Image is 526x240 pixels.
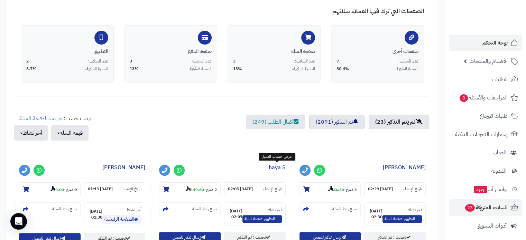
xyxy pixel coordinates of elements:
span: العملاء [493,148,507,157]
span: 3 [130,58,132,64]
a: أدوات التسويق [449,218,522,234]
a: اكمال الطلب (249) [246,115,305,129]
span: عدد السلات: [398,58,418,64]
span: عدد السلات: [295,58,315,64]
strong: 119.60 [186,186,204,193]
a: إشعارات التحويلات البنكية [449,126,522,143]
small: نسخ رابط السلة [52,206,77,212]
span: التطبيق: صفحة السلة [382,215,422,223]
span: عدد السلات: [88,58,108,64]
strong: [DATE] 02:30 [368,208,382,220]
strong: 0.00 [50,186,64,193]
span: النسبة المئوية: [188,66,212,72]
img: logo-2.png [479,18,519,33]
a: تم التذكير (2091) [309,115,364,129]
div: عرض حساب العميل [259,153,295,161]
div: صفحة الدفع [130,48,212,55]
a: [PERSON_NAME] [102,163,145,172]
span: النسبة المئوية: [395,66,418,72]
span: إشعارات التحويلات البنكية [455,129,508,139]
strong: [DATE] 02:29 [368,186,393,192]
span: الطلبات [492,75,508,84]
strong: [DATE] 02:05 [228,186,253,192]
button: آخر نشاط [14,125,48,141]
a: آخر نشاط [44,114,64,123]
a: قيمة السلة [19,114,42,123]
small: تاريخ الإنشاء [263,186,282,192]
span: لوحة التحكم [482,38,508,48]
section: 2 منتج-119.60 [159,182,221,196]
span: وآتس آب [473,184,507,194]
span: 7 [336,58,339,64]
section: نسخ رابط السلة [159,202,221,216]
small: آخر نشاط [407,207,422,213]
div: صفحة السلة [233,48,315,55]
button: قيمة السلة [51,125,89,141]
a: المدونة [449,163,522,179]
section: نسخ رابط السلة [299,202,361,216]
span: 8.7% [26,66,37,72]
span: 30.4% [336,66,349,72]
a: طلبات الإرجاع [449,108,522,124]
a: الطلبات [449,71,522,88]
section: 0 منتج-0.00 [19,182,81,196]
span: طلبات الإرجاع [480,111,508,121]
h4: الصفحات التي ترك فيها العملاء سلاتهم [21,8,424,18]
span: الأقسام والمنتجات [470,56,508,66]
ul: ترتيب حسب: - [14,115,91,141]
span: 13% [130,66,139,72]
a: العملاء [449,144,522,161]
span: 3 [233,58,236,64]
strong: [DATE] 01:13 [88,186,113,192]
span: التطبيق: صفحة السلة [242,215,282,223]
small: - [186,186,217,193]
small: نسخ رابط السلة [332,206,357,212]
span: النسبة المئوية: [292,66,315,72]
span: 13% [233,66,242,72]
section: نسخ رابط السلة [19,202,81,216]
small: آخر نشاط [267,207,282,213]
span: النسبة المئوية: [85,66,108,72]
span: عدد السلات: [192,58,212,64]
strong: 34.50 [328,186,344,193]
small: تاريخ الإنشاء [123,186,141,192]
small: - [328,186,357,193]
a: الصفحة الرئيسية [102,215,141,224]
a: السلات المتروكة23 [449,199,522,216]
span: المراجعات والأسئلة [459,93,508,103]
small: تاريخ الإنشاء [403,186,422,192]
strong: [DATE] 01:30 [88,209,103,220]
section: 1 منتج-34.50 [299,182,361,196]
strong: 0 منتج [66,186,77,193]
a: وآتس آبجديد [449,181,522,198]
strong: [DATE] 02:07 [228,208,242,220]
span: المدونة [491,166,507,176]
div: التطبيق [26,48,108,55]
a: لم يتم التذكير (23) [369,115,429,129]
strong: 2 منتج [206,186,217,193]
a: haya S [269,163,286,172]
span: جديد [474,186,487,193]
span: السلات المتروكة [464,203,508,212]
div: صفحات أخرى [336,48,418,55]
span: 2 [26,58,29,64]
div: Open Intercom Messenger [10,213,27,230]
small: - [50,186,77,193]
a: المراجعات والأسئلة8 [449,89,522,106]
span: 23 [465,204,475,212]
span: أدوات التسويق [477,221,507,231]
a: لوحة التحكم [449,35,522,51]
span: 8 [460,94,468,102]
a: [PERSON_NAME] [383,163,426,172]
small: نسخ رابط السلة [192,206,217,212]
small: آخر نشاط [127,207,141,213]
strong: 1 منتج [346,186,357,193]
